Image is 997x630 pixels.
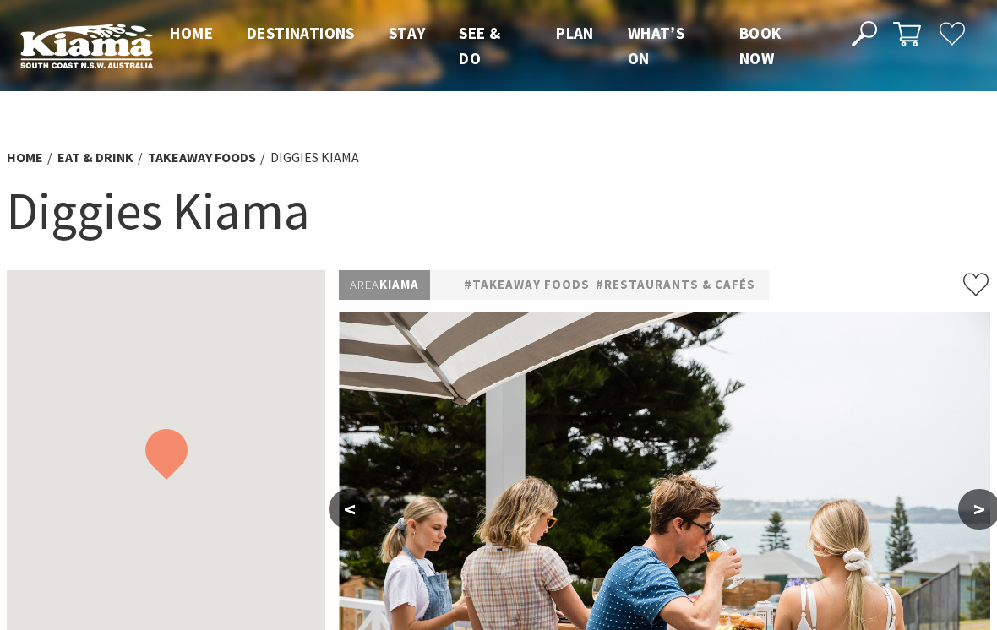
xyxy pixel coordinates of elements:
span: Stay [389,23,426,43]
a: #Restaurants & Cafés [596,274,755,296]
span: Home [170,23,213,43]
span: Destinations [247,23,355,43]
nav: Main Menu [153,20,831,72]
img: Kiama Logo [20,23,153,68]
span: Book now [739,23,782,68]
button: < [329,489,371,530]
a: Home [7,149,43,166]
span: What’s On [628,23,684,68]
p: Kiama [339,270,430,300]
a: Eat & Drink [57,149,133,166]
span: Plan [556,23,594,43]
li: Diggies Kiama [270,147,359,168]
a: #Takeaway Foods [464,274,590,296]
span: See & Do [459,23,500,68]
a: Takeaway Foods [148,149,256,166]
span: Area [350,276,379,292]
h1: Diggies Kiama [7,177,990,245]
